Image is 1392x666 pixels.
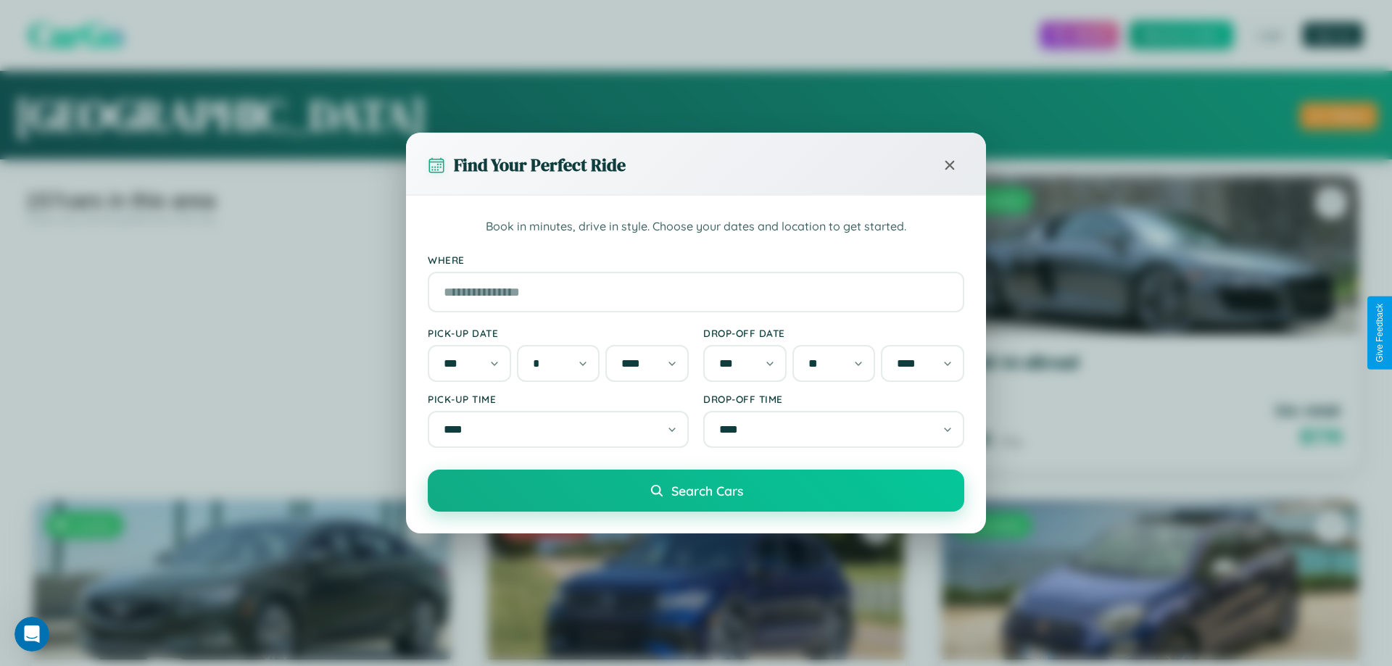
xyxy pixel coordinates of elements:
label: Drop-off Date [703,327,964,339]
p: Book in minutes, drive in style. Choose your dates and location to get started. [428,217,964,236]
label: Pick-up Time [428,393,689,405]
label: Drop-off Time [703,393,964,405]
label: Where [428,254,964,266]
button: Search Cars [428,470,964,512]
span: Search Cars [671,483,743,499]
label: Pick-up Date [428,327,689,339]
h3: Find Your Perfect Ride [454,153,626,177]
